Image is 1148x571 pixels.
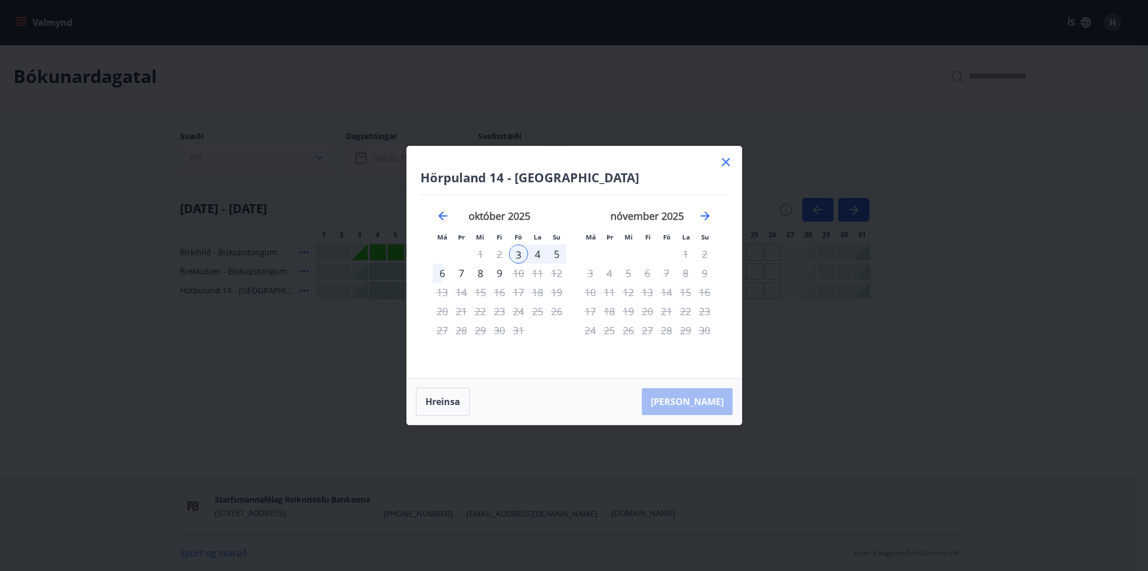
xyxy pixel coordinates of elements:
[509,245,528,264] div: 3
[657,302,676,321] td: Not available. föstudagur, 21. nóvember 2025
[420,169,728,186] h4: Hörpuland 14 - [GEOGRAPHIC_DATA]
[471,283,490,302] td: Not available. miðvikudagur, 15. október 2025
[433,321,452,340] td: Not available. mánudagur, 27. október 2025
[490,302,509,321] div: Aðeins útritun í boði
[528,245,547,264] td: Choose laugardagur, 4. október 2025 as your check-out date. It’s available.
[458,233,465,241] small: Þr
[695,283,714,302] td: Not available. sunnudagur, 16. nóvember 2025
[509,283,528,302] div: Aðeins útritun í boði
[471,245,490,264] td: Not available. miðvikudagur, 1. október 2025
[676,264,695,283] td: Not available. laugardagur, 8. nóvember 2025
[619,321,638,340] td: Not available. miðvikudagur, 26. nóvember 2025
[698,209,712,223] div: Move forward to switch to the next month.
[490,245,509,264] td: Not available. fimmtudagur, 2. október 2025
[663,233,670,241] small: Fö
[490,302,509,321] td: Not available. fimmtudagur, 23. október 2025
[433,302,452,321] td: Not available. mánudagur, 20. október 2025
[657,283,676,302] td: Not available. föstudagur, 14. nóvember 2025
[600,264,619,283] td: Not available. þriðjudagur, 4. nóvember 2025
[469,209,530,223] strong: október 2025
[490,264,509,283] td: Choose fimmtudagur, 9. október 2025 as your check-out date. It’s available.
[600,302,619,321] td: Not available. þriðjudagur, 18. nóvember 2025
[638,302,657,321] td: Not available. fimmtudagur, 20. nóvember 2025
[619,283,638,302] td: Not available. miðvikudagur, 12. nóvember 2025
[619,302,638,321] td: Not available. miðvikudagur, 19. nóvember 2025
[695,245,714,264] td: Not available. sunnudagur, 2. nóvember 2025
[509,283,528,302] td: Not available. föstudagur, 17. október 2025
[610,209,684,223] strong: nóvember 2025
[420,195,728,365] div: Calendar
[452,321,471,340] td: Not available. þriðjudagur, 28. október 2025
[452,264,471,283] div: 7
[547,245,566,264] div: 5
[416,388,470,416] button: Hreinsa
[509,321,528,340] td: Not available. föstudagur, 31. október 2025
[553,233,561,241] small: Su
[581,283,600,302] td: Not available. mánudagur, 10. nóvember 2025
[433,264,452,283] td: Choose mánudagur, 6. október 2025 as your check-out date. It’s available.
[581,321,600,340] td: Not available. mánudagur, 24. nóvember 2025
[436,209,450,223] div: Move backward to switch to the previous month.
[657,264,676,283] td: Not available. föstudagur, 7. nóvember 2025
[638,321,657,340] td: Not available. fimmtudagur, 27. nóvember 2025
[638,283,657,302] td: Not available. fimmtudagur, 13. nóvember 2025
[676,302,695,321] td: Not available. laugardagur, 22. nóvember 2025
[600,321,619,340] td: Not available. þriðjudagur, 25. nóvember 2025
[471,264,490,283] div: 8
[695,321,714,340] td: Not available. sunnudagur, 30. nóvember 2025
[645,233,651,241] small: Fi
[619,264,638,283] td: Not available. miðvikudagur, 5. nóvember 2025
[676,283,695,302] td: Not available. laugardagur, 15. nóvember 2025
[471,302,490,321] td: Not available. miðvikudagur, 22. október 2025
[528,245,547,264] div: 4
[638,264,657,283] td: Not available. fimmtudagur, 6. nóvember 2025
[433,264,452,283] div: 6
[490,264,509,283] div: Aðeins útritun í boði
[452,264,471,283] td: Choose þriðjudagur, 7. október 2025 as your check-out date. It’s available.
[476,233,484,241] small: Mi
[528,302,547,321] td: Not available. laugardagur, 25. október 2025
[581,264,600,283] td: Not available. mánudagur, 3. nóvember 2025
[528,264,547,283] td: Not available. laugardagur, 11. október 2025
[490,283,509,302] td: Not available. fimmtudagur, 16. október 2025
[695,264,714,283] td: Not available. sunnudagur, 9. nóvember 2025
[452,283,471,302] td: Not available. þriðjudagur, 14. október 2025
[676,245,695,264] td: Not available. laugardagur, 1. nóvember 2025
[600,283,619,302] td: Not available. þriðjudagur, 11. nóvember 2025
[433,283,452,302] td: Not available. mánudagur, 13. október 2025
[695,302,714,321] td: Not available. sunnudagur, 23. nóvember 2025
[547,302,566,321] td: Not available. sunnudagur, 26. október 2025
[509,264,528,283] td: Not available. föstudagur, 10. október 2025
[607,233,613,241] small: Þr
[547,264,566,283] td: Not available. sunnudagur, 12. október 2025
[471,321,490,340] td: Not available. miðvikudagur, 29. október 2025
[471,264,490,283] td: Choose miðvikudagur, 8. október 2025 as your check-out date. It’s available.
[586,233,596,241] small: Má
[676,321,695,340] td: Not available. laugardagur, 29. nóvember 2025
[452,302,471,321] td: Not available. þriðjudagur, 21. október 2025
[624,233,633,241] small: Mi
[581,302,600,321] td: Not available. mánudagur, 17. nóvember 2025
[528,283,547,302] td: Not available. laugardagur, 18. október 2025
[509,302,528,321] td: Not available. föstudagur, 24. október 2025
[534,233,541,241] small: La
[497,233,502,241] small: Fi
[490,321,509,340] td: Not available. fimmtudagur, 30. október 2025
[437,233,447,241] small: Má
[515,233,522,241] small: Fö
[509,245,528,264] td: Selected as start date. föstudagur, 3. október 2025
[682,233,690,241] small: La
[547,283,566,302] td: Not available. sunnudagur, 19. október 2025
[547,245,566,264] td: Choose sunnudagur, 5. október 2025 as your check-out date. It’s available.
[701,233,709,241] small: Su
[657,321,676,340] td: Not available. föstudagur, 28. nóvember 2025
